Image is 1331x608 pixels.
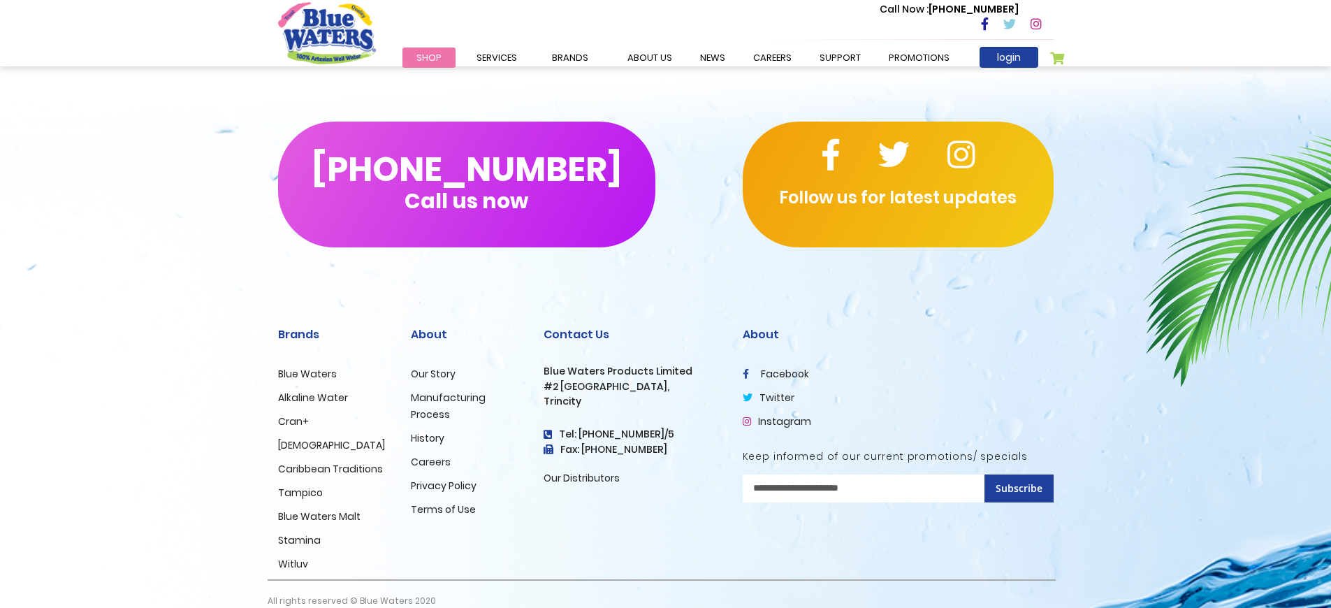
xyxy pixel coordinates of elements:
button: Subscribe [984,475,1054,502]
a: News [686,48,739,68]
h3: #2 [GEOGRAPHIC_DATA], [544,381,722,393]
a: facebook [743,367,809,381]
a: careers [739,48,806,68]
a: Caribbean Traditions [278,462,383,476]
h2: Brands [278,328,390,341]
a: support [806,48,875,68]
p: [PHONE_NUMBER] [880,2,1019,17]
h3: Blue Waters Products Limited [544,365,722,377]
p: Follow us for latest updates [743,185,1054,210]
span: Subscribe [996,482,1042,495]
a: Blue Waters Malt [278,509,361,523]
h4: Tel: [PHONE_NUMBER]/5 [544,428,722,440]
a: about us [613,48,686,68]
h3: Trincity [544,396,722,407]
span: Shop [416,51,442,64]
a: Instagram [743,414,811,428]
a: Our Story [411,367,456,381]
a: twitter [743,391,794,405]
h2: About [743,328,1054,341]
a: Blue Waters [278,367,337,381]
span: Call us now [405,197,528,205]
a: Alkaline Water [278,391,348,405]
button: [PHONE_NUMBER]Call us now [278,122,655,247]
a: store logo [278,2,376,64]
a: Terms of Use [411,502,476,516]
span: Services [477,51,517,64]
span: Call Now : [880,2,929,16]
a: Tampico [278,486,323,500]
a: Manufacturing Process [411,391,486,421]
a: Our Distributors [544,471,620,485]
span: Brands [552,51,588,64]
a: Careers [411,455,451,469]
a: [DEMOGRAPHIC_DATA] [278,438,385,452]
h2: Contact Us [544,328,722,341]
a: Promotions [875,48,963,68]
h5: Keep informed of our current promotions/ specials [743,451,1054,463]
h2: About [411,328,523,341]
a: Cran+ [278,414,309,428]
a: Stamina [278,533,321,547]
a: History [411,431,444,445]
a: Privacy Policy [411,479,477,493]
h3: Fax: [PHONE_NUMBER] [544,444,722,456]
a: Witluv [278,557,308,571]
a: login [980,47,1038,68]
